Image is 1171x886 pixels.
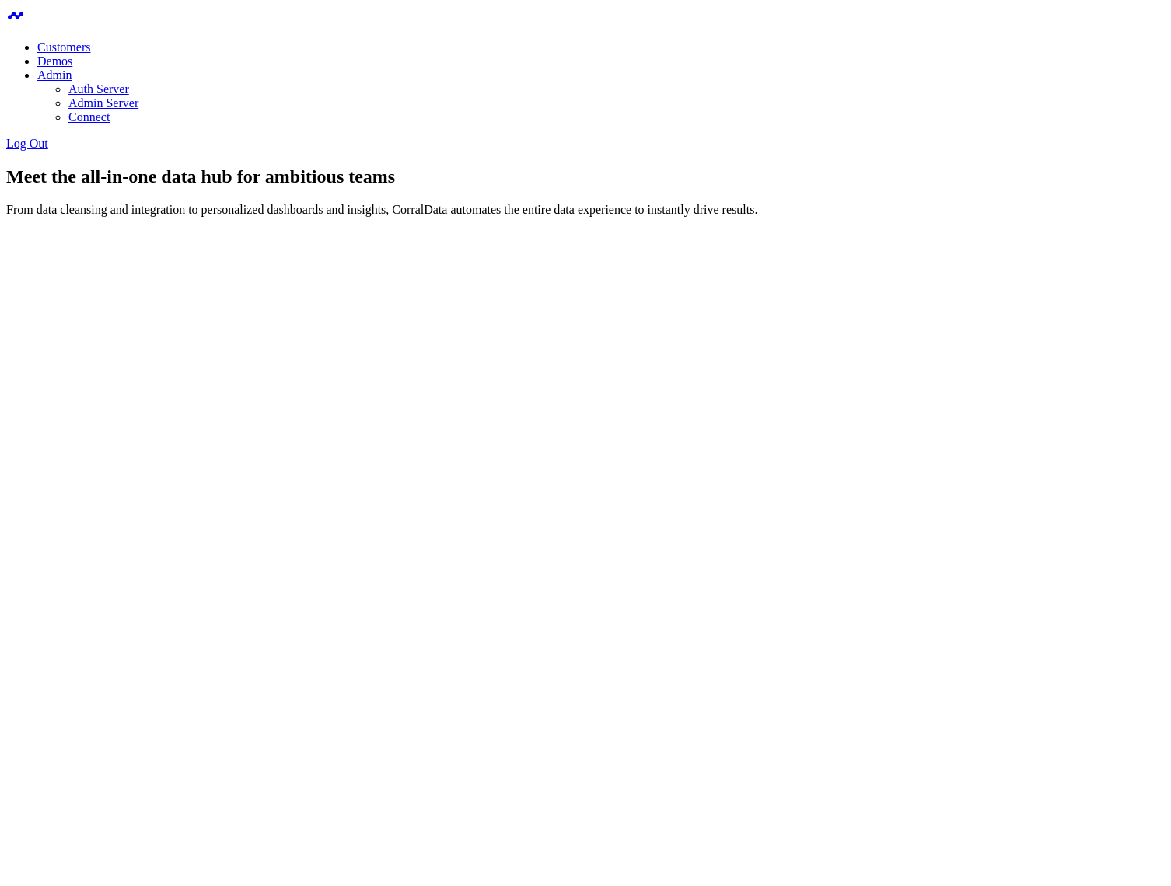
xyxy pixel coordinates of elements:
[68,82,129,96] a: Auth Server
[6,203,1165,217] p: From data cleansing and integration to personalized dashboards and insights, CorralData automates...
[37,40,90,54] a: Customers
[37,68,72,82] a: Admin
[6,166,1165,187] h1: Meet the all-in-one data hub for ambitious teams
[6,137,48,150] a: Log Out
[68,96,138,110] a: Admin Server
[37,54,72,68] a: Demos
[68,110,110,124] a: Connect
